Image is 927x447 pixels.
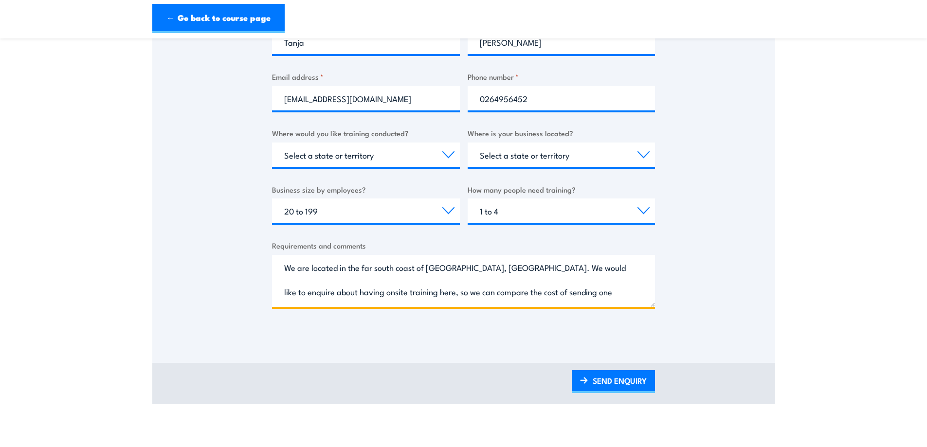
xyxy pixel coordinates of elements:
label: Business size by employees? [272,184,460,195]
label: Where would you like training conducted? [272,127,460,139]
label: Email address [272,71,460,82]
label: Requirements and comments [272,240,655,251]
label: Phone number [468,71,655,82]
a: ← Go back to course page [152,4,285,33]
label: How many people need training? [468,184,655,195]
a: SEND ENQUIRY [572,370,655,393]
label: Where is your business located? [468,127,655,139]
